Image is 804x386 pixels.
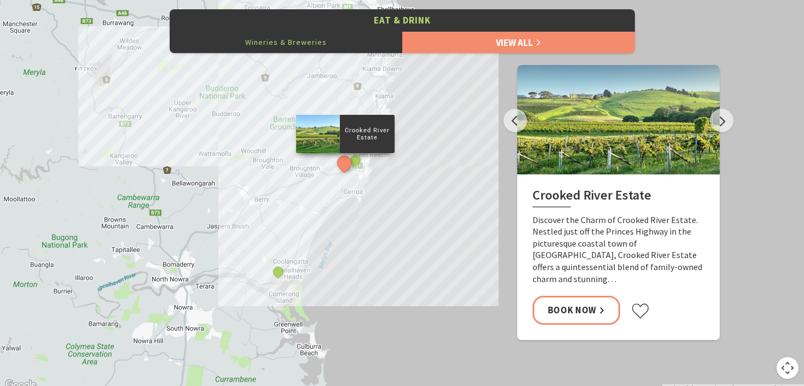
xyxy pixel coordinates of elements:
[334,153,354,173] button: See detail about Crooked River Estate
[170,31,402,53] button: Wineries & Breweries
[533,214,704,285] p: Discover the Charm of Crooked River Estate. Nestled just off the Princes Highway in the picturesq...
[631,303,650,319] button: Click to favourite Crooked River Estate
[170,9,635,32] button: Eat & Drink
[402,31,635,53] a: View All
[533,296,621,325] a: Book Now
[271,265,285,279] button: See detail about Coolangatta Estate
[504,109,527,132] button: Previous
[533,188,704,207] h2: Crooked River Estate
[777,357,799,379] button: Map camera controls
[339,125,394,143] p: Crooked River Estate
[348,153,362,167] button: See detail about Stoic Brewing
[710,109,733,132] button: Next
